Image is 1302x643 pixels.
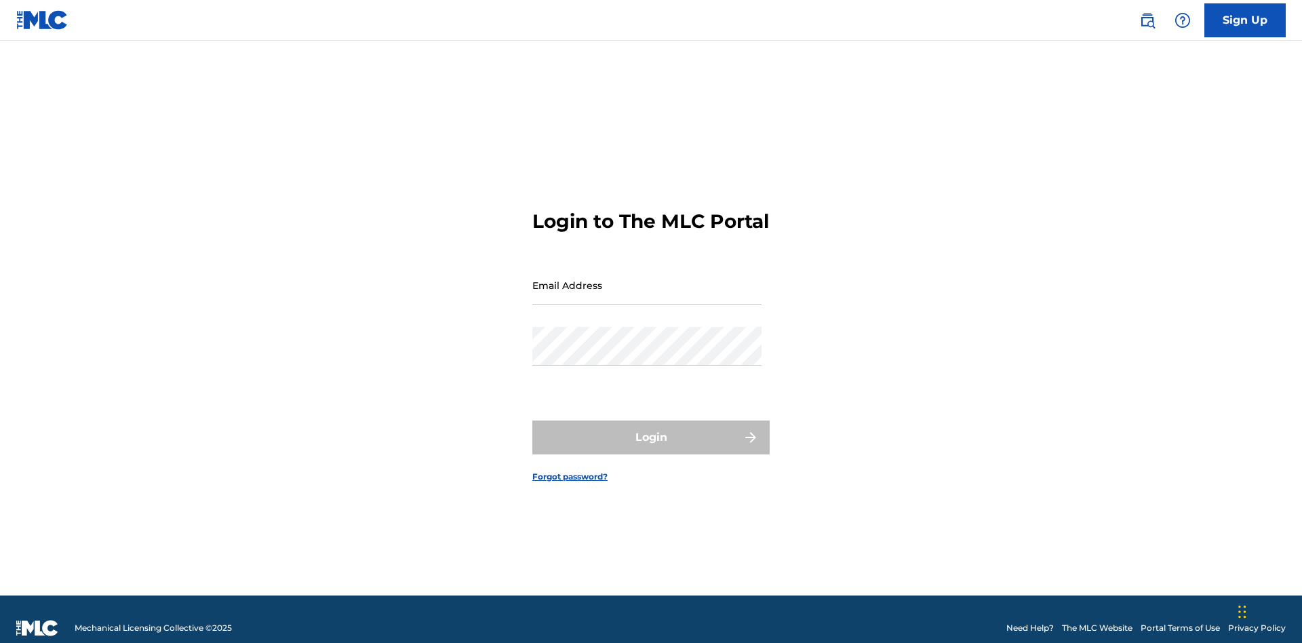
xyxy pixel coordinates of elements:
a: Portal Terms of Use [1141,622,1220,634]
a: Need Help? [1006,622,1054,634]
img: search [1139,12,1156,28]
div: Help [1169,7,1196,34]
a: Sign Up [1204,3,1286,37]
a: Public Search [1134,7,1161,34]
a: Privacy Policy [1228,622,1286,634]
img: logo [16,620,58,636]
img: MLC Logo [16,10,68,30]
iframe: Chat Widget [1234,578,1302,643]
h3: Login to The MLC Portal [532,210,769,233]
span: Mechanical Licensing Collective © 2025 [75,622,232,634]
img: help [1175,12,1191,28]
a: Forgot password? [532,471,608,483]
div: Drag [1238,591,1246,632]
a: The MLC Website [1062,622,1132,634]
